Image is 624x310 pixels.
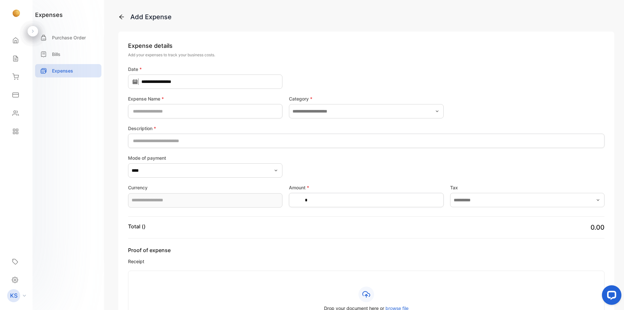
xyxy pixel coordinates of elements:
label: Tax [450,184,604,191]
p: KS [10,291,18,300]
img: logo [11,8,21,18]
p: Purchase Order [52,34,86,41]
a: Bills [35,47,101,61]
h1: expenses [35,10,63,19]
p: Expense details [128,41,604,50]
p: Expenses [52,67,73,74]
label: Expense Name [128,95,282,102]
label: Description [128,125,604,132]
label: Date [128,66,282,73]
p: Total () [128,222,146,230]
p: Bills [52,51,60,58]
label: Category [289,95,443,102]
iframe: LiveChat chat widget [597,283,624,310]
label: Mode of payment [128,155,282,161]
a: Purchase Order [35,31,101,44]
span: 0.00 [591,223,604,231]
span: Receipt [128,258,604,265]
a: Expenses [35,64,101,77]
label: Amount [289,184,443,191]
label: Currency [128,184,282,191]
p: Add your expenses to track your business costs. [128,52,604,58]
div: Add Expense [130,12,172,22]
span: Proof of expense [128,246,604,254]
